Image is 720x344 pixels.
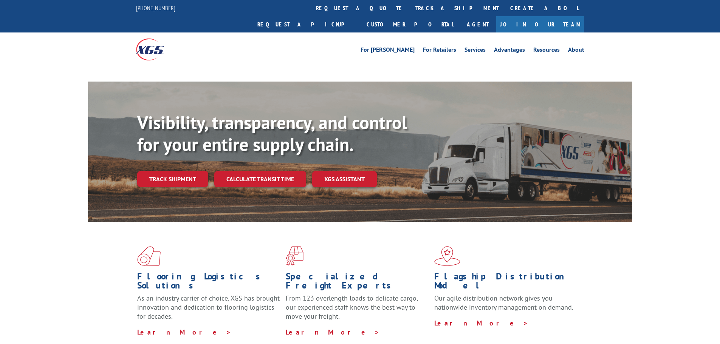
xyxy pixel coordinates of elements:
[136,4,175,12] a: [PHONE_NUMBER]
[286,272,429,294] h1: Specialized Freight Experts
[137,111,407,156] b: Visibility, transparency, and control for your entire supply chain.
[533,47,560,55] a: Resources
[137,171,208,187] a: Track shipment
[286,246,303,266] img: xgs-icon-focused-on-flooring-red
[286,294,429,327] p: From 123 overlength loads to delicate cargo, our experienced staff knows the best way to move you...
[361,47,415,55] a: For [PERSON_NAME]
[465,47,486,55] a: Services
[361,16,459,32] a: Customer Portal
[434,272,577,294] h1: Flagship Distribution Model
[137,294,280,321] span: As an industry carrier of choice, XGS has brought innovation and dedication to flooring logistics...
[286,328,380,336] a: Learn More >
[137,328,231,336] a: Learn More >
[459,16,496,32] a: Agent
[312,171,377,187] a: XGS ASSISTANT
[137,246,161,266] img: xgs-icon-total-supply-chain-intelligence-red
[434,319,528,327] a: Learn More >
[214,171,306,187] a: Calculate transit time
[496,16,584,32] a: Join Our Team
[434,246,460,266] img: xgs-icon-flagship-distribution-model-red
[568,47,584,55] a: About
[252,16,361,32] a: Request a pickup
[423,47,456,55] a: For Retailers
[494,47,525,55] a: Advantages
[137,272,280,294] h1: Flooring Logistics Solutions
[434,294,573,312] span: Our agile distribution network gives you nationwide inventory management on demand.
